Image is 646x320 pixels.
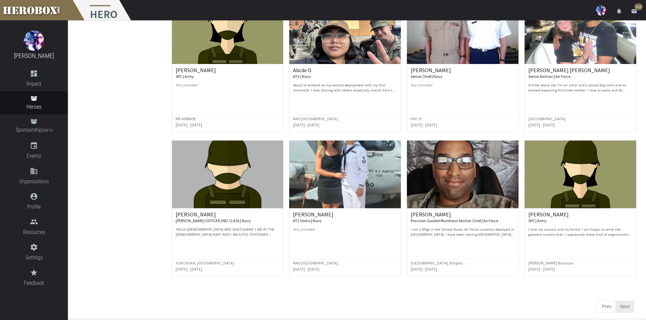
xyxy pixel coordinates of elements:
[411,83,515,93] p: Not provided
[616,8,622,14] i: notifications
[411,74,443,79] small: Senior Chief | Navy
[293,83,397,93] p: About to embark on my second deployment with my first command. I love sharing with others especia...
[528,266,555,272] small: [DATE] - [DATE]
[176,227,280,237] p: HELLO [DEMOGRAPHIC_DATA] AND GENTLEMAN! I AM IN THE [DEMOGRAPHIC_DATA] NAVY AND I AM A PO2 STATIO...
[44,128,53,133] small: BETA
[293,122,319,127] small: [DATE] - [DATE]
[411,67,515,79] h6: [PERSON_NAME]
[176,212,280,223] h6: [PERSON_NAME]
[411,260,465,265] small: [GEOGRAPHIC_DATA], Kingdo...
[172,140,284,276] a: [PERSON_NAME] [PERSON_NAME] OFFICER 2ND CLASS | Navy HELLO [DEMOGRAPHIC_DATA] AND GENTLEMAN! I AM...
[528,260,573,265] small: [PERSON_NAME] Barracks
[634,3,643,10] span: 332
[293,212,397,223] h6: [PERSON_NAME]
[411,116,421,121] small: HSC-9
[176,67,280,79] h6: [PERSON_NAME]
[528,218,547,223] small: SPC | Army
[615,301,634,313] button: Next
[293,116,338,121] small: NAS [GEOGRAPHIC_DATA]
[176,260,234,265] small: YOKOSUKA, [GEOGRAPHIC_DATA]
[524,140,637,276] a: [PERSON_NAME] SPC | Army I love my country and my family! I am happy to serve the greatest countr...
[289,140,401,276] a: [PERSON_NAME] AT2 Vedra | Navy Not provided NAS [GEOGRAPHIC_DATA] [DATE] - [DATE]
[597,301,616,313] button: Prev
[411,266,437,272] small: [DATE] - [DATE]
[293,67,397,79] h6: Abcde D.
[528,74,570,79] small: Senior Airman | Air Force
[293,266,319,272] small: [DATE] - [DATE]
[411,122,437,127] small: [DATE] - [DATE]
[176,122,202,127] small: [DATE] - [DATE]
[176,116,196,121] small: MK AIRBASE
[293,227,397,237] p: Not provided
[14,52,54,59] a: [PERSON_NAME]
[528,83,632,93] p: A little about me: I’m an artist and a proud dog mom and an excited expecting first-time mother. ...
[176,83,280,93] p: Not provided
[631,8,637,14] i: email
[176,218,251,223] small: [PERSON_NAME] OFFICER 2ND CLASS | Navy
[24,30,44,51] img: image
[293,260,338,265] small: NAS [GEOGRAPHIC_DATA]
[411,227,515,237] p: I am a MSgt in the United States Air Force currently deployed in [GEOGRAPHIC_DATA]. I have been s...
[293,74,311,79] small: AT3 | Navy
[176,266,202,272] small: [DATE] - [DATE]
[293,218,322,223] small: AT2 Vedra | Navy
[176,74,194,79] small: SPC | Army
[528,116,566,121] small: [GEOGRAPHIC_DATA]
[411,218,498,223] small: Precision Guided Munitions Section Chief | Air Force
[528,227,632,237] p: I love my country and my family! I am happy to serve the greatest country ever. I appreciate thes...
[407,140,519,276] a: [PERSON_NAME] Precision Guided Munitions Section Chief | Air Force I am a MSgt in the United Stat...
[528,122,555,127] small: [DATE] - [DATE]
[528,67,632,79] h6: [PERSON_NAME] [PERSON_NAME]
[528,212,632,223] h6: [PERSON_NAME]
[596,5,606,16] img: user-image
[411,212,515,223] h6: [PERSON_NAME]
